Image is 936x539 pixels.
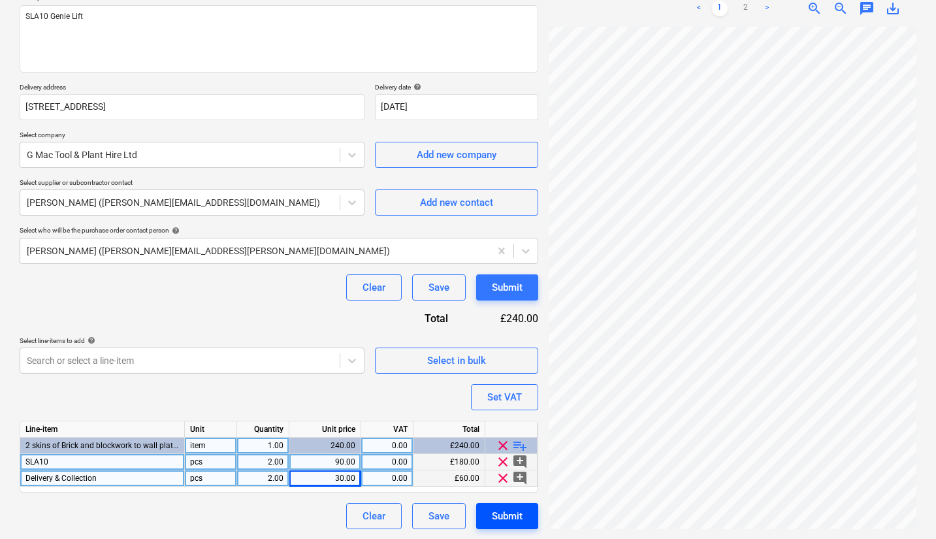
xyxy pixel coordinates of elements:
[712,1,728,16] a: Page 1 is your current page
[346,503,402,529] button: Clear
[289,421,361,438] div: Unit price
[413,421,485,438] div: Total
[361,421,413,438] div: VAT
[413,470,485,487] div: £60.00
[476,274,538,301] button: Submit
[295,470,355,487] div: 30.00
[420,194,493,211] div: Add new contact
[366,438,408,454] div: 0.00
[411,83,421,91] span: help
[375,189,538,216] button: Add new contact
[20,5,538,73] textarea: SLA10 Genie Lift
[413,454,485,470] div: £180.00
[185,438,237,454] div: item
[417,146,496,163] div: Add new company
[495,470,511,486] span: clear
[366,454,408,470] div: 0.00
[691,1,707,16] a: Previous page
[25,474,97,483] span: Delivery & Collection
[471,384,538,410] button: Set VAT
[295,454,355,470] div: 90.00
[428,279,449,296] div: Save
[512,438,528,453] span: playlist_add
[185,454,237,470] div: pcs
[375,142,538,168] button: Add new company
[242,438,283,454] div: 1.00
[20,131,364,142] p: Select company
[20,336,364,345] div: Select line-items to add
[492,279,523,296] div: Submit
[346,274,402,301] button: Clear
[20,178,364,189] p: Select supplier or subcontractor contact
[368,311,469,326] div: Total
[242,454,283,470] div: 2.00
[495,438,511,453] span: clear
[363,508,385,525] div: Clear
[495,454,511,470] span: clear
[871,476,936,539] iframe: Chat Widget
[412,274,466,301] button: Save
[833,1,848,16] span: zoom_out
[859,1,875,16] span: chat
[807,1,822,16] span: zoom_in
[759,1,775,16] a: Next page
[295,438,355,454] div: 240.00
[20,421,185,438] div: Line-item
[375,348,538,374] button: Select in bulk
[20,226,538,235] div: Select who will be the purchase order contact person
[185,421,237,438] div: Unit
[85,336,95,344] span: help
[242,470,283,487] div: 2.00
[363,279,385,296] div: Clear
[413,438,485,454] div: £240.00
[375,94,538,120] input: Delivery date not specified
[375,83,538,91] div: Delivery date
[427,352,486,369] div: Select in bulk
[487,389,522,406] div: Set VAT
[20,83,364,94] p: Delivery address
[25,441,341,450] span: 2 skins of Brick and blockwork to wall plate including plinths, internal walls and insulation
[512,470,528,486] span: add_comment
[25,457,48,466] span: SLA10
[366,470,408,487] div: 0.00
[492,508,523,525] div: Submit
[20,94,364,120] input: Delivery address
[412,503,466,529] button: Save
[476,503,538,529] button: Submit
[738,1,754,16] a: Page 2
[512,454,528,470] span: add_comment
[885,1,901,16] span: save_alt
[469,311,538,326] div: £240.00
[428,508,449,525] div: Save
[237,421,289,438] div: Quantity
[169,227,180,235] span: help
[185,470,237,487] div: pcs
